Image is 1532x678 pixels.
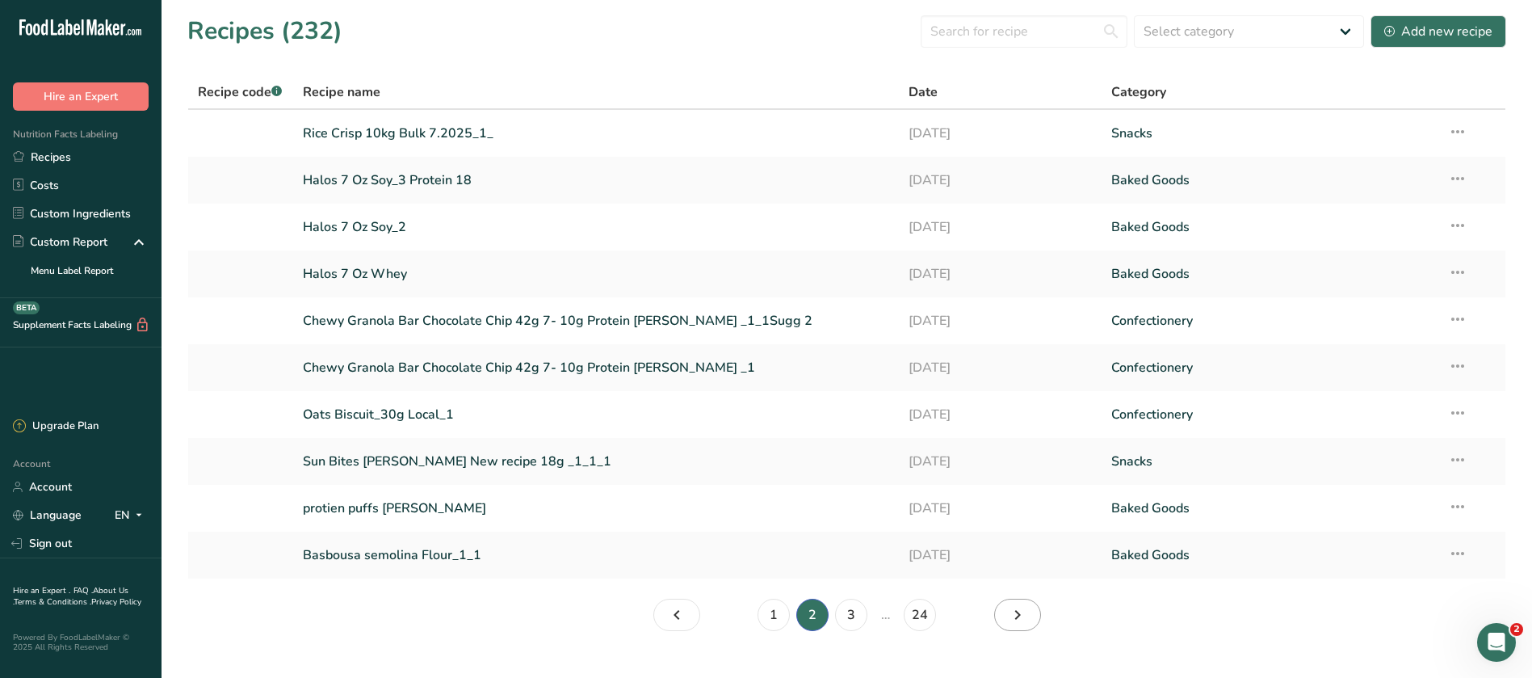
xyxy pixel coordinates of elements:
a: Basbousa semolina Flour_1_1 [303,538,890,572]
a: Confectionery [1111,304,1429,338]
div: EN [115,506,149,525]
a: [DATE] [909,538,1091,572]
a: [DATE] [909,163,1091,197]
span: 2 [1510,623,1523,636]
a: Halos 7 Oz Soy_2 [303,210,890,244]
a: Baked Goods [1111,163,1429,197]
a: Oats Biscuit_30g Local_1 [303,398,890,432]
a: Page 1. [653,599,700,631]
a: protien puffs [PERSON_NAME] [303,491,890,525]
a: [DATE] [909,210,1091,244]
span: Recipe code [198,83,282,101]
div: BETA [13,301,40,314]
a: Baked Goods [1111,257,1429,291]
a: Page 24. [904,599,936,631]
a: Chewy Granola Bar Chocolate Chip 42g 7- 10g Protein [PERSON_NAME] _1 [303,351,890,385]
a: Page 3. [994,599,1041,631]
a: [DATE] [909,398,1091,432]
button: Add new recipe [1370,15,1506,48]
button: Hire an Expert [13,82,149,111]
a: [DATE] [909,444,1091,478]
a: [DATE] [909,257,1091,291]
a: Snacks [1111,116,1429,150]
a: Baked Goods [1111,491,1429,525]
a: Language [13,501,82,529]
iframe: Intercom live chat [1477,623,1516,662]
a: Terms & Conditions . [14,596,91,608]
a: Rice Crisp 10kg Bulk 7.2025_1_ [303,116,890,150]
a: Confectionery [1111,351,1429,385]
a: FAQ . [73,585,93,596]
a: Chewy Granola Bar Chocolate Chip 42g 7- 10g Protein [PERSON_NAME] _1_1Sugg 2 [303,304,890,338]
a: Halos 7 Oz Whey [303,257,890,291]
div: Powered By FoodLabelMaker © 2025 All Rights Reserved [13,633,149,652]
a: Baked Goods [1111,538,1429,572]
a: [DATE] [909,491,1091,525]
a: Page 3. [835,599,867,631]
a: About Us . [13,585,128,608]
a: [DATE] [909,351,1091,385]
div: Upgrade Plan [13,419,99,435]
a: Snacks [1111,444,1429,478]
span: Date [909,82,938,102]
a: [DATE] [909,116,1091,150]
a: Confectionery [1111,398,1429,432]
div: Add new recipe [1384,22,1492,41]
a: Privacy Policy [91,596,141,608]
a: Baked Goods [1111,210,1429,244]
a: Hire an Expert . [13,585,70,596]
a: Sun Bites [PERSON_NAME] New recipe 18g _1_1_1 [303,444,890,478]
input: Search for recipe [921,15,1127,48]
h1: Recipes (232) [187,13,342,49]
span: Category [1111,82,1166,102]
a: Halos 7 Oz Soy_3 Protein 18 [303,163,890,197]
div: Custom Report [13,234,107,251]
a: Page 1. [758,599,790,631]
span: Recipe name [303,82,380,102]
a: [DATE] [909,304,1091,338]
